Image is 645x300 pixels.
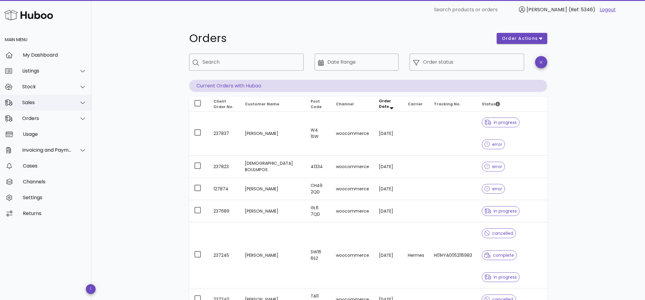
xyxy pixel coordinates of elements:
[306,111,331,156] td: W4 1SW
[331,200,374,222] td: woocommerce
[331,222,374,288] td: woocommerce
[306,97,331,111] th: Post Code
[374,222,403,288] td: [DATE]
[306,178,331,200] td: CH49 2QD
[331,97,374,111] th: Channel
[527,6,567,13] span: [PERSON_NAME]
[374,97,403,111] th: Order Date: Sorted descending. Activate to remove sorting.
[485,231,513,235] span: cancelled
[331,178,374,200] td: woocommerce
[189,80,547,92] p: Current Orders with Huboo
[23,163,86,169] div: Cases
[209,200,240,222] td: 237689
[434,101,461,107] span: Tracking No.
[336,101,354,107] span: Channel
[23,179,86,185] div: Channels
[209,156,240,178] td: 237823
[4,9,53,22] img: Huboo Logo
[22,147,72,153] div: Invoicing and Payments
[240,111,306,156] td: [PERSON_NAME]
[429,222,477,288] td: H01HYA0052115983
[485,164,502,169] span: error
[497,33,547,44] button: order actions
[482,101,500,107] span: Status
[374,200,403,222] td: [DATE]
[477,97,547,111] th: Status
[245,101,279,107] span: Customer Name
[485,253,514,257] span: complete
[374,156,403,178] td: [DATE]
[408,101,423,107] span: Carrier
[213,99,234,109] span: Client Order No.
[22,100,72,105] div: Sales
[23,195,86,200] div: Settings
[189,33,489,44] h1: Orders
[485,142,502,146] span: error
[331,111,374,156] td: woocommerce
[374,178,403,200] td: [DATE]
[22,115,72,121] div: Orders
[600,6,616,13] a: Logout
[209,222,240,288] td: 237245
[485,275,517,279] span: in progress
[403,97,429,111] th: Carrier
[485,120,517,125] span: in progress
[306,222,331,288] td: SW16 6SZ
[429,97,477,111] th: Tracking No.
[23,210,86,216] div: Returns
[502,35,538,42] span: order actions
[306,200,331,222] td: GL6 7QD
[485,209,517,213] span: in progress
[403,222,429,288] td: Hermes
[240,178,306,200] td: [PERSON_NAME]
[23,52,86,58] div: My Dashboard
[374,111,403,156] td: [DATE]
[240,97,306,111] th: Customer Name
[485,187,502,191] span: error
[240,222,306,288] td: [PERSON_NAME]
[22,84,72,90] div: Stock
[379,98,391,109] span: Order Date
[209,111,240,156] td: 237837
[209,178,240,200] td: 127874
[23,131,86,137] div: Usage
[311,99,322,109] span: Post Code
[209,97,240,111] th: Client Order No.
[306,156,331,178] td: 41334
[22,68,72,74] div: Listings
[240,200,306,222] td: [PERSON_NAME]
[569,6,595,13] span: (Ref: 5346)
[240,156,306,178] td: [DEMOGRAPHIC_DATA] BOULMPOS
[331,156,374,178] td: woocommerce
